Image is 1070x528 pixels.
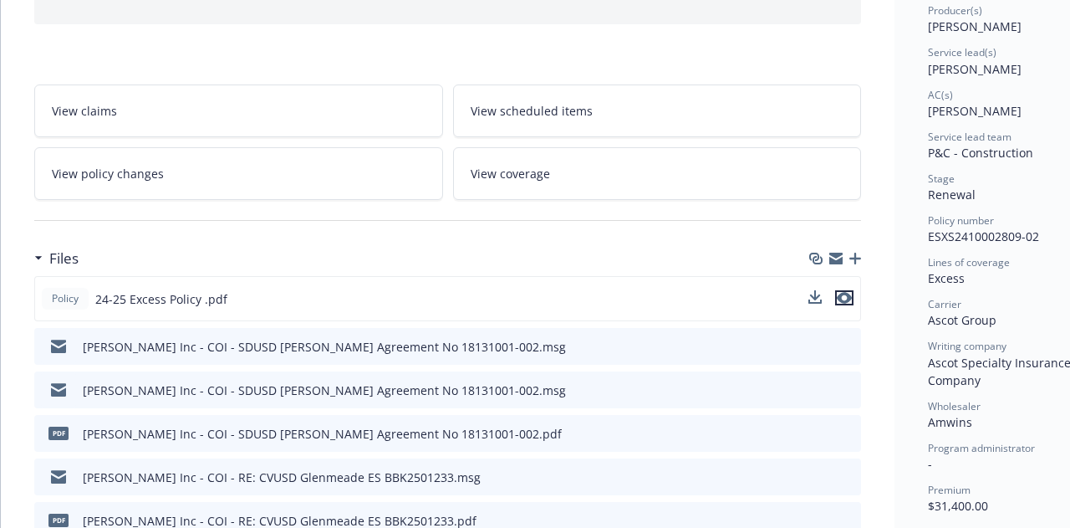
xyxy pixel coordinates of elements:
[34,248,79,269] div: Files
[49,248,79,269] h3: Files
[48,514,69,526] span: pdf
[928,456,932,472] span: -
[928,88,953,102] span: AC(s)
[928,312,996,328] span: Ascot Group
[839,425,854,443] button: preview file
[928,3,982,18] span: Producer(s)
[52,165,164,182] span: View policy changes
[928,172,955,186] span: Stage
[839,469,854,486] button: preview file
[928,228,1039,244] span: ESXS2410002809-02
[471,102,593,120] span: View scheduled items
[34,85,443,137] a: View claims
[928,339,1006,353] span: Writing company
[928,255,1010,269] span: Lines of coverage
[835,290,853,308] button: preview file
[471,165,550,182] span: View coverage
[928,145,1033,161] span: P&C - Construction
[95,290,227,308] span: 24-25 Excess Policy .pdf
[928,441,1035,455] span: Program administrator
[808,290,822,308] button: download file
[83,338,566,356] div: [PERSON_NAME] Inc - COI - SDUSD [PERSON_NAME] Agreement No 18131001-002.msg
[83,469,481,486] div: [PERSON_NAME] Inc - COI - RE: CVUSD Glenmeade ES BBK2501233.msg
[928,61,1022,77] span: [PERSON_NAME]
[813,469,826,486] button: download file
[34,147,443,200] a: View policy changes
[928,103,1022,119] span: [PERSON_NAME]
[928,414,972,430] span: Amwins
[813,382,826,399] button: download file
[453,147,862,200] a: View coverage
[928,213,994,228] span: Policy number
[813,425,826,443] button: download file
[928,45,996,59] span: Service lead(s)
[52,102,117,120] span: View claims
[83,425,562,443] div: [PERSON_NAME] Inc - COI - SDUSD [PERSON_NAME] Agreement No 18131001-002.pdf
[835,290,853,305] button: preview file
[928,130,1011,144] span: Service lead team
[928,297,961,311] span: Carrier
[839,382,854,399] button: preview file
[48,427,69,439] span: pdf
[808,290,822,304] button: download file
[813,338,826,356] button: download file
[453,85,862,137] a: View scheduled items
[928,187,976,202] span: Renewal
[928,18,1022,34] span: [PERSON_NAME]
[83,382,566,399] div: [PERSON_NAME] Inc - COI - SDUSD [PERSON_NAME] Agreement No 18131001-002.msg
[839,338,854,356] button: preview file
[928,399,981,413] span: Wholesaler
[928,483,971,497] span: Premium
[48,291,82,306] span: Policy
[928,498,988,514] span: $31,400.00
